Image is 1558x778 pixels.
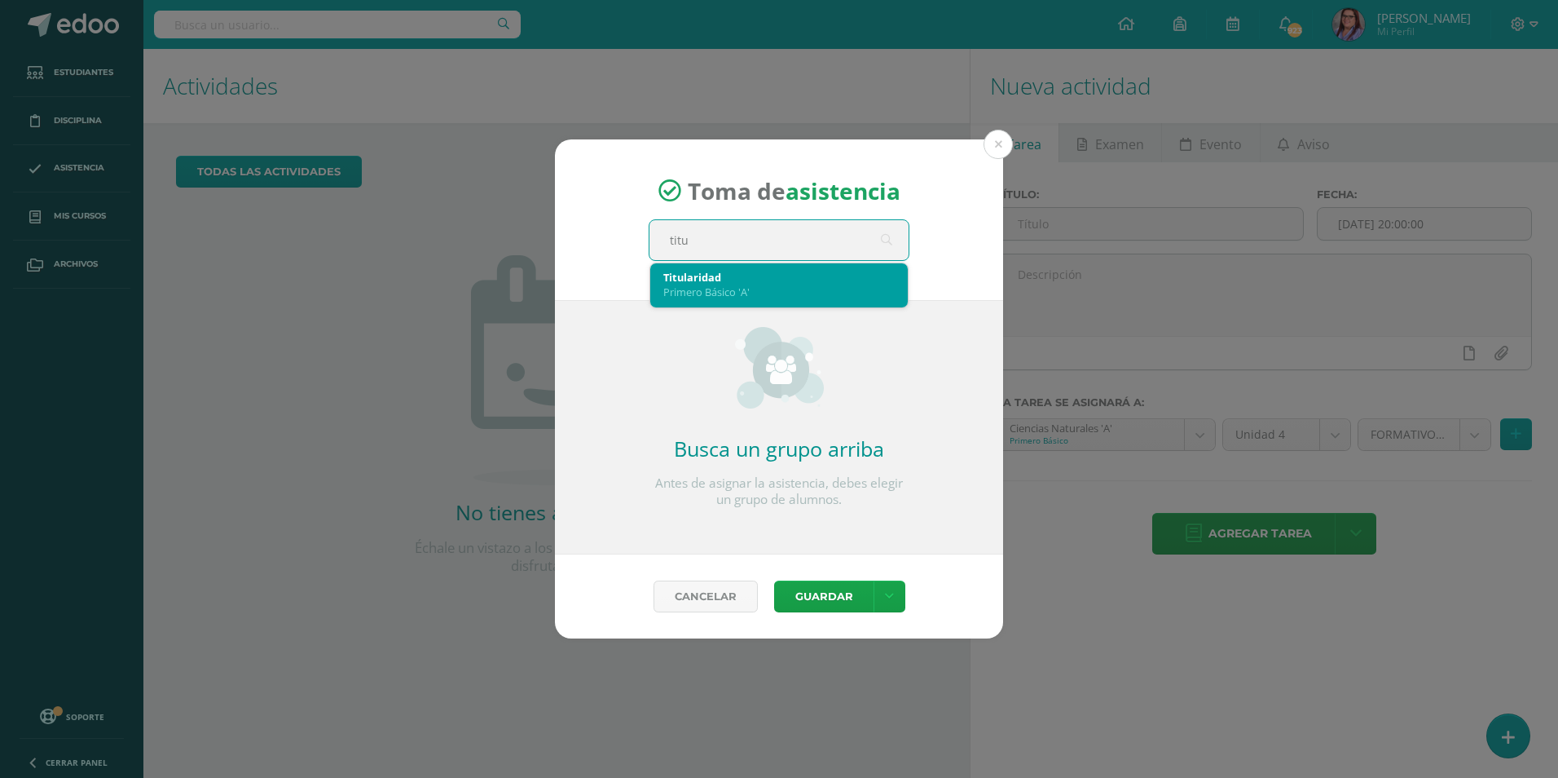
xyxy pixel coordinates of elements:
[984,130,1013,159] button: Close (Esc)
[663,285,895,299] div: Primero Básico 'A'
[688,175,900,206] span: Toma de
[663,270,895,285] div: Titularidad
[649,475,909,508] p: Antes de asignar la asistencia, debes elegir un grupo de alumnos.
[735,327,824,409] img: groups_small.png
[774,581,874,612] button: Guardar
[649,220,909,260] input: Busca un grado o sección aquí...
[786,175,900,206] strong: asistencia
[649,435,909,462] h2: Busca un grupo arriba
[654,581,758,612] a: Cancelar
